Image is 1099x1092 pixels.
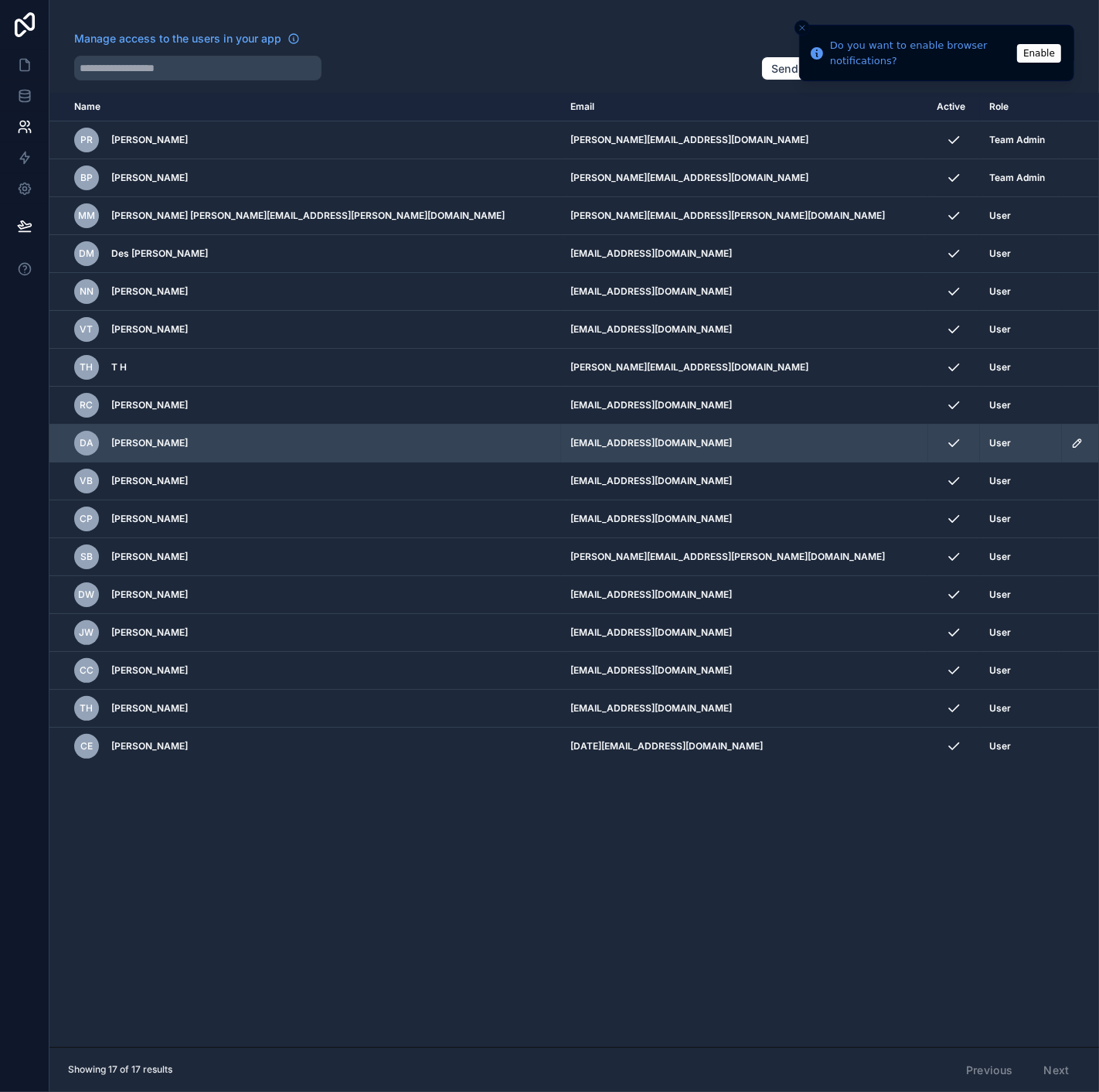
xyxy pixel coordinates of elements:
span: [PERSON_NAME] [111,323,188,336]
button: Enable [1017,44,1061,63]
span: User [989,551,1011,563]
span: BP [80,172,93,184]
span: Team Admin [989,134,1045,146]
span: User [989,210,1011,222]
div: Do you want to enable browser notifications? [830,38,1012,68]
span: User [989,361,1011,374]
td: [PERSON_NAME][EMAIL_ADDRESS][DOMAIN_NAME] [561,121,928,159]
span: [PERSON_NAME] [111,399,188,411]
span: CC [80,664,94,677]
span: [PERSON_NAME] [111,589,188,601]
span: [PERSON_NAME] [111,664,188,677]
span: NN [80,285,94,298]
span: User [989,475,1011,487]
span: TH [80,361,94,374]
span: CE [80,740,93,752]
div: scrollable content [49,93,1099,1047]
button: Close toast [794,20,810,36]
td: [EMAIL_ADDRESS][DOMAIN_NAME] [561,652,928,690]
span: [PERSON_NAME] [111,475,188,487]
td: [EMAIL_ADDRESS][DOMAIN_NAME] [561,576,928,614]
span: User [989,589,1011,601]
th: Active [928,93,980,121]
th: Email [561,93,928,121]
span: User [989,323,1011,336]
span: [PERSON_NAME] [111,285,188,298]
span: Manage access to the users in your app [74,31,281,46]
td: [PERSON_NAME][EMAIL_ADDRESS][PERSON_NAME][DOMAIN_NAME] [561,538,928,576]
span: SB [80,551,93,563]
span: User [989,513,1011,525]
span: DW [79,589,95,601]
span: User [989,626,1011,639]
span: DM [79,247,94,260]
span: VT [80,323,94,336]
span: [PERSON_NAME] [111,702,188,715]
span: [PERSON_NAME] [PERSON_NAME][EMAIL_ADDRESS][PERSON_NAME][DOMAIN_NAME] [111,210,505,222]
span: User [989,285,1011,298]
span: User [989,740,1011,752]
span: [PERSON_NAME] [111,626,188,639]
span: User [989,399,1011,411]
span: User [989,702,1011,715]
span: [PERSON_NAME] [111,437,188,449]
td: [EMAIL_ADDRESS][DOMAIN_NAME] [561,614,928,652]
td: [EMAIL_ADDRESS][DOMAIN_NAME] [561,387,928,425]
span: JW [80,626,94,639]
td: [PERSON_NAME][EMAIL_ADDRESS][DOMAIN_NAME] [561,159,928,197]
td: [EMAIL_ADDRESS][DOMAIN_NAME] [561,425,928,462]
td: [EMAIL_ADDRESS][DOMAIN_NAME] [561,235,928,273]
span: CP [80,513,94,525]
span: Team Admin [989,172,1045,184]
span: PR [80,134,93,146]
span: User [989,247,1011,260]
span: Mm [78,210,95,222]
td: [EMAIL_ADDRESS][DOMAIN_NAME] [561,273,928,311]
th: Role [980,93,1062,121]
span: Des [PERSON_NAME] [111,247,208,260]
td: [EMAIL_ADDRESS][DOMAIN_NAME] [561,500,928,538]
span: VB [80,475,94,487]
td: [EMAIL_ADDRESS][DOMAIN_NAME] [561,462,928,500]
span: RC [80,399,94,411]
span: User [989,437,1011,449]
span: T H [111,361,127,374]
span: [PERSON_NAME] [111,172,188,184]
th: Name [49,93,561,121]
button: Send invite [PERSON_NAME] [761,56,938,81]
span: Showing 17 of 17 results [68,1063,172,1076]
td: [PERSON_NAME][EMAIL_ADDRESS][DOMAIN_NAME] [561,349,928,387]
span: TH [80,702,94,715]
span: [PERSON_NAME] [111,551,188,563]
span: [PERSON_NAME] [111,134,188,146]
span: User [989,664,1011,677]
td: [PERSON_NAME][EMAIL_ADDRESS][PERSON_NAME][DOMAIN_NAME] [561,197,928,235]
td: [EMAIL_ADDRESS][DOMAIN_NAME] [561,690,928,728]
a: Manage access to the users in your app [74,31,300,46]
span: DA [80,437,94,449]
td: [EMAIL_ADDRESS][DOMAIN_NAME] [561,311,928,349]
td: [DATE][EMAIL_ADDRESS][DOMAIN_NAME] [561,728,928,766]
span: [PERSON_NAME] [111,740,188,752]
span: [PERSON_NAME] [111,513,188,525]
